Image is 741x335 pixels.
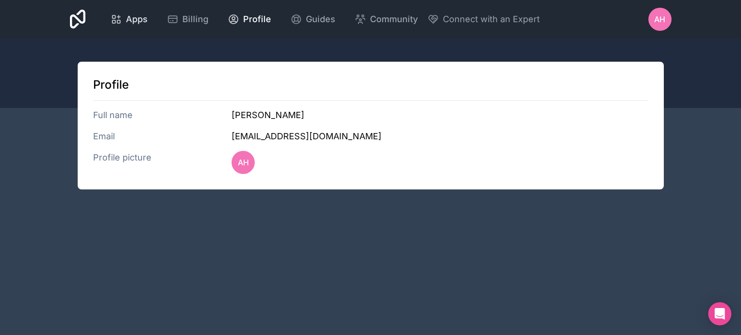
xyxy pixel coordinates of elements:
[126,13,148,26] span: Apps
[243,13,271,26] span: Profile
[347,9,425,30] a: Community
[93,130,232,143] h3: Email
[443,13,540,26] span: Connect with an Expert
[103,9,155,30] a: Apps
[427,13,540,26] button: Connect with an Expert
[93,77,648,93] h1: Profile
[306,13,335,26] span: Guides
[283,9,343,30] a: Guides
[159,9,216,30] a: Billing
[654,13,665,25] span: AH
[238,157,249,168] span: AH
[232,130,648,143] h3: [EMAIL_ADDRESS][DOMAIN_NAME]
[93,151,232,174] h3: Profile picture
[708,302,731,325] div: Open Intercom Messenger
[232,108,648,122] h3: [PERSON_NAME]
[93,108,232,122] h3: Full name
[370,13,418,26] span: Community
[220,9,279,30] a: Profile
[182,13,208,26] span: Billing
